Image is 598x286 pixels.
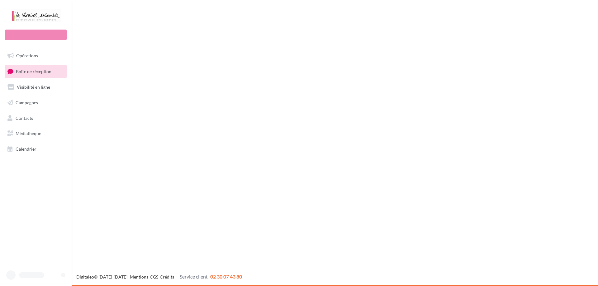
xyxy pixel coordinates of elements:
[4,112,68,125] a: Contacts
[210,274,242,279] span: 02 30 07 43 80
[16,115,33,120] span: Contacts
[4,127,68,140] a: Médiathèque
[76,274,94,279] a: Digitaleo
[16,131,41,136] span: Médiathèque
[16,53,38,58] span: Opérations
[150,274,158,279] a: CGS
[16,146,36,152] span: Calendrier
[17,84,50,90] span: Visibilité en ligne
[16,100,38,105] span: Campagnes
[4,49,68,62] a: Opérations
[130,274,148,279] a: Mentions
[4,81,68,94] a: Visibilité en ligne
[5,30,67,40] div: Nouvelle campagne
[4,65,68,78] a: Boîte de réception
[160,274,174,279] a: Crédits
[76,274,242,279] span: © [DATE]-[DATE] - - -
[16,68,51,74] span: Boîte de réception
[180,274,208,279] span: Service client
[4,96,68,109] a: Campagnes
[4,143,68,156] a: Calendrier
